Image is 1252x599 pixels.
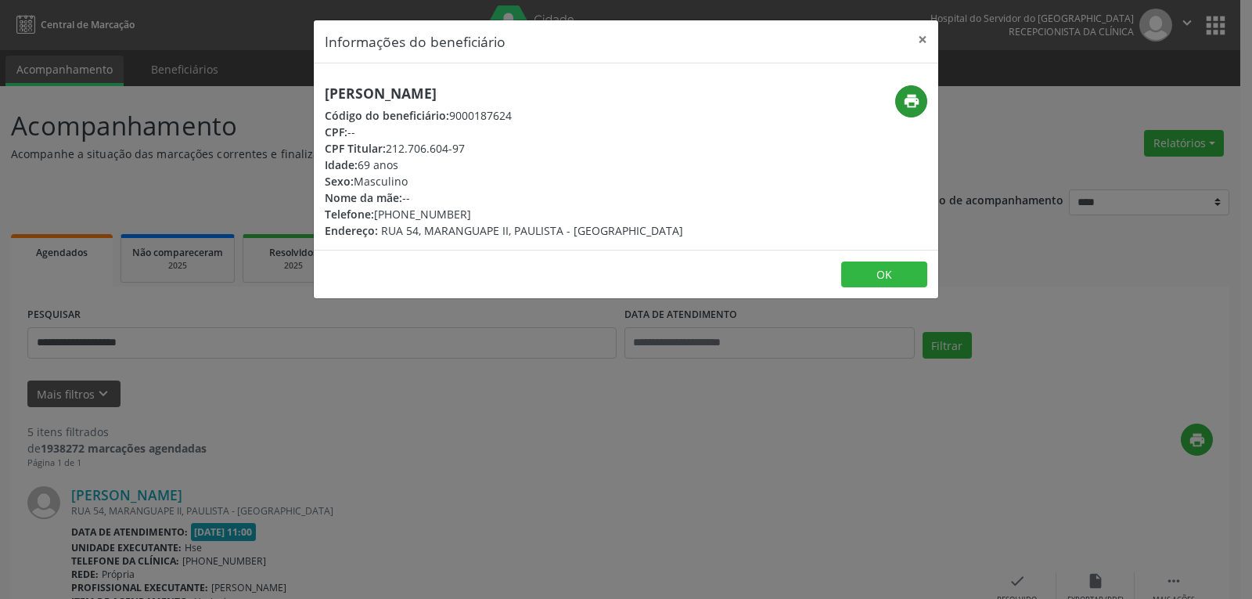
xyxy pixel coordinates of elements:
div: [PHONE_NUMBER] [325,206,683,222]
span: CPF Titular: [325,141,386,156]
h5: [PERSON_NAME] [325,85,683,102]
span: Endereço: [325,223,378,238]
span: Telefone: [325,207,374,222]
span: Sexo: [325,174,354,189]
button: OK [841,262,927,288]
div: -- [325,124,683,140]
div: -- [325,189,683,206]
button: Close [907,20,938,59]
div: 212.706.604-97 [325,140,683,157]
div: 69 anos [325,157,683,173]
i: print [903,92,920,110]
span: CPF: [325,124,347,139]
h5: Informações do beneficiário [325,31,505,52]
span: RUA 54, MARANGUAPE II, PAULISTA - [GEOGRAPHIC_DATA] [381,223,683,238]
button: print [895,85,927,117]
span: Idade: [325,157,358,172]
div: 9000187624 [325,107,683,124]
span: Nome da mãe: [325,190,402,205]
span: Código do beneficiário: [325,108,449,123]
div: Masculino [325,173,683,189]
